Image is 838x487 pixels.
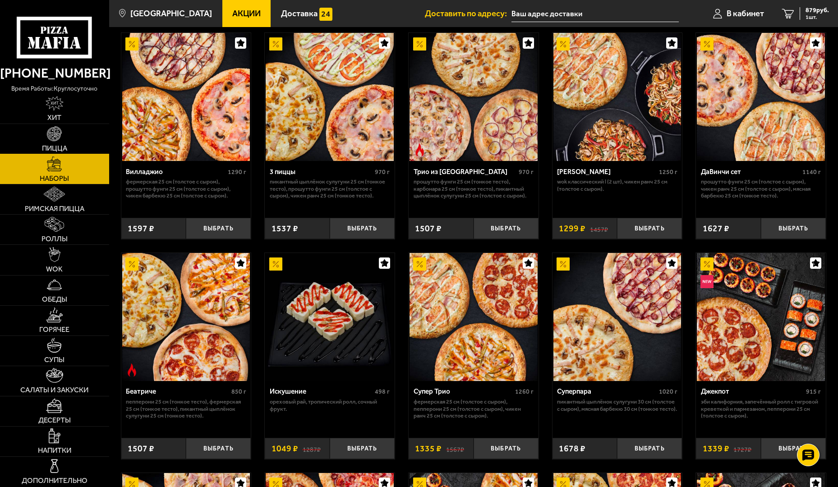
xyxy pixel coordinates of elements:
[266,33,394,161] img: 3 пиццы
[696,33,826,161] a: АкционныйДаВинчи сет
[122,33,250,161] img: Вилладжио
[125,363,138,377] img: Острое блюдо
[697,33,825,161] img: ДаВинчи сет
[414,398,534,419] p: Фермерская 25 см (толстое с сыром), Пепперони 25 см (толстое с сыром), Чикен Ранч 25 см (толстое ...
[269,257,282,271] img: Акционный
[125,37,138,51] img: Акционный
[272,444,298,453] span: 1049 ₽
[40,175,69,182] span: Наборы
[703,444,729,453] span: 1339 ₽
[557,398,677,412] p: Пикантный цыплёнок сулугуни 30 см (толстое с сыром), Мясная Барбекю 30 см (тонкое тесто).
[128,224,154,233] span: 1597 ₽
[375,388,390,395] span: 498 г
[761,438,826,459] button: Выбрать
[701,398,821,419] p: Эби Калифорния, Запечённый ролл с тигровой креветкой и пармезаном, Пепперони 25 см (толстое с сыр...
[761,218,826,239] button: Выбрать
[265,253,395,381] a: АкционныйИскушение
[806,388,821,395] span: 915 г
[425,9,511,18] span: Доставить по адресу:
[414,178,534,199] p: Прошутто Фунги 25 см (тонкое тесто), Карбонара 25 см (тонкое тесто), Пикантный цыплёнок сулугуни ...
[266,253,394,381] img: Искушение
[20,386,88,394] span: Салаты и закуски
[130,9,212,18] span: [GEOGRAPHIC_DATA]
[272,224,298,233] span: 1537 ₽
[330,438,395,459] button: Выбрать
[44,356,64,363] span: Супы
[557,37,570,51] img: Акционный
[25,205,84,212] span: Римская пицца
[269,37,282,51] img: Акционный
[375,168,390,176] span: 970 г
[700,275,714,288] img: Новинка
[474,438,539,459] button: Выбрать
[126,387,229,396] div: Беатриче
[232,9,261,18] span: Акции
[511,5,679,22] span: Красное Село, Нарвская улица, 12
[228,168,246,176] span: 1290 г
[330,218,395,239] button: Выбрать
[270,178,390,199] p: Пикантный цыплёнок сулугуни 25 см (тонкое тесто), Прошутто Фунги 25 см (толстое с сыром), Чикен Р...
[121,253,251,381] a: АкционныйОстрое блюдоБеатриче
[446,444,464,453] s: 1567 ₽
[186,438,251,459] button: Выбрать
[696,253,826,381] a: АкционныйНовинкаДжекпот
[617,218,682,239] button: Выбрать
[270,387,373,396] div: Искушение
[806,14,829,20] span: 1 шт.
[126,168,225,176] div: Вилладжио
[727,9,764,18] span: В кабинет
[553,253,681,381] img: Суперпара
[474,218,539,239] button: Выбрать
[701,168,800,176] div: ДаВинчи сет
[413,37,426,51] img: Акционный
[659,388,677,395] span: 1020 г
[553,33,681,161] img: Вилла Капри
[270,398,390,412] p: Ореховый рай, Тропический ролл, Сочный фрукт.
[802,168,821,176] span: 1140 г
[553,33,682,161] a: АкционныйВилла Капри
[186,218,251,239] button: Выбрать
[700,257,714,271] img: Акционный
[413,257,426,271] img: Акционный
[122,253,250,381] img: Беатриче
[559,224,585,233] span: 1299 ₽
[42,296,67,303] span: Обеды
[703,224,729,233] span: 1627 ₽
[231,388,246,395] span: 850 г
[47,114,61,121] span: Хит
[319,8,332,21] img: 15daf4d41897b9f0e9f617042186c801.svg
[697,253,825,381] img: Джекпот
[22,477,87,484] span: Дополнительно
[557,257,570,271] img: Акционный
[806,7,829,14] span: 879 руб.
[559,444,585,453] span: 1678 ₽
[125,257,138,271] img: Акционный
[415,444,442,453] span: 1335 ₽
[410,253,538,381] img: Супер Трио
[701,178,821,199] p: Прошутто Фунги 25 см (толстое с сыром), Чикен Ранч 25 см (толстое с сыром), Мясная Барбекю 25 см ...
[281,9,318,18] span: Доставка
[46,266,63,273] span: WOK
[414,168,516,176] div: Трио из [GEOGRAPHIC_DATA]
[121,33,251,161] a: АкционныйВилладжио
[701,387,804,396] div: Джекпот
[414,387,513,396] div: Супер Трио
[128,444,154,453] span: 1507 ₽
[590,224,608,233] s: 1457 ₽
[126,398,246,419] p: Пепперони 25 см (тонкое тесто), Фермерская 25 см (тонкое тесто), Пикантный цыплёнок сулугуни 25 с...
[511,5,679,22] input: Ваш адрес доставки
[409,33,539,161] a: АкционныйОстрое блюдоТрио из Рио
[515,388,534,395] span: 1260 г
[42,145,67,152] span: Пицца
[126,178,246,199] p: Фермерская 25 см (толстое с сыром), Прошутто Фунги 25 см (толстое с сыром), Чикен Барбекю 25 см (...
[519,168,534,176] span: 970 г
[557,168,656,176] div: [PERSON_NAME]
[413,143,426,156] img: Острое блюдо
[733,444,751,453] s: 1727 ₽
[39,326,69,333] span: Горячее
[410,33,538,161] img: Трио из Рио
[409,253,539,381] a: АкционныйСупер Трио
[557,387,656,396] div: Суперпара
[270,168,373,176] div: 3 пиццы
[303,444,321,453] s: 1287 ₽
